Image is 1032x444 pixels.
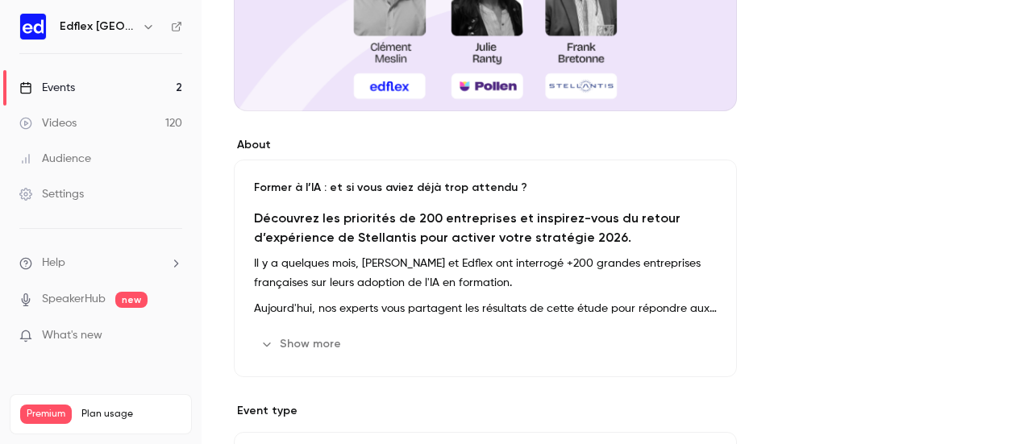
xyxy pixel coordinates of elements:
p: Il y a quelques mois, [PERSON_NAME] et Edflex ont interrogé +200 grandes entreprises françaises s... [254,254,717,293]
li: help-dropdown-opener [19,255,182,272]
label: About [234,137,737,153]
img: Edflex France [20,14,46,39]
div: Events [19,80,75,96]
iframe: Noticeable Trigger [163,329,182,343]
p: Aujourd'hui, nos experts vous partagent les résultats de cette étude pour répondre aux grandes qu... [254,299,717,318]
span: What's new [42,327,102,344]
div: Videos [19,115,77,131]
p: Event type [234,403,737,419]
span: Premium [20,405,72,424]
div: Settings [19,186,84,202]
span: Plan usage [81,408,181,421]
p: Former à l’IA : et si vous aviez déjà trop attendu ? [254,180,717,196]
a: SpeakerHub [42,291,106,308]
span: new [115,292,148,308]
span: Help [42,255,65,272]
h2: Découvrez les priorités de 200 entreprises et inspirez-vous du retour d’expérience de Stellantis ... [254,209,717,247]
div: Audience [19,151,91,167]
h6: Edflex [GEOGRAPHIC_DATA] [60,19,135,35]
button: Show more [254,331,351,357]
